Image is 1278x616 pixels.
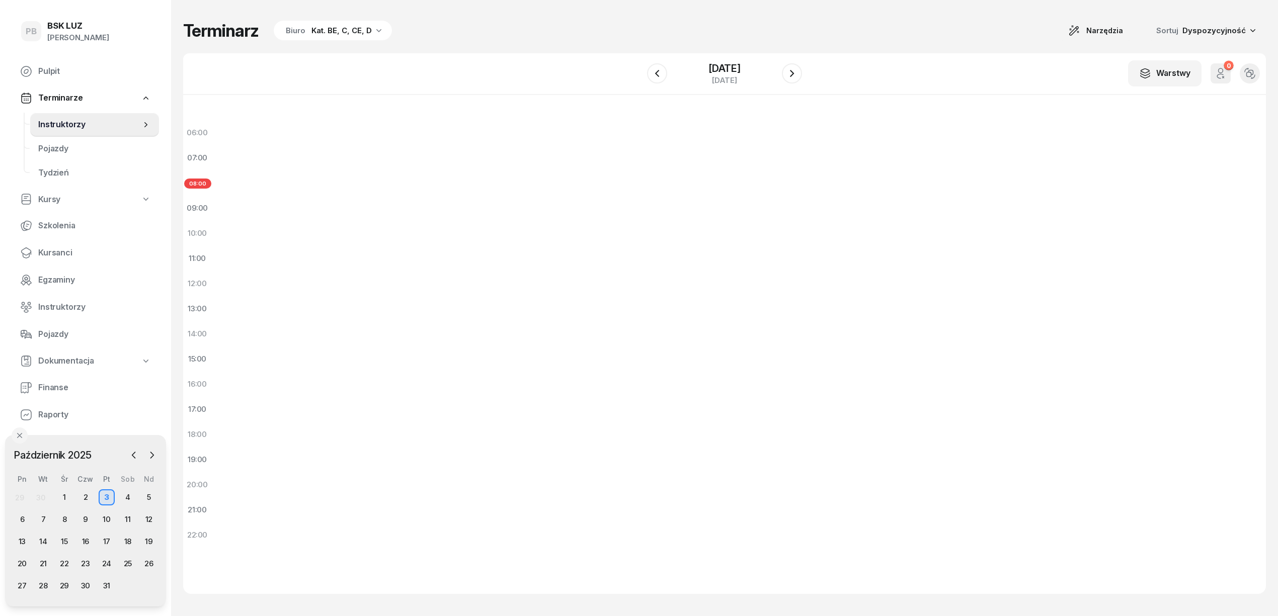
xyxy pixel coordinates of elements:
[183,372,211,397] div: 16:00
[14,534,30,550] div: 13
[12,59,159,83] a: Pulpit
[183,522,211,548] div: 22:00
[120,511,136,527] div: 11
[38,328,151,341] span: Pojazdy
[183,120,211,145] div: 06:00
[183,196,211,221] div: 09:00
[1182,26,1246,35] span: Dyspozycyjność
[141,534,157,550] div: 19
[99,556,115,572] div: 24
[77,489,94,505] div: 2
[120,556,136,572] div: 25
[38,274,151,287] span: Egzaminy
[1211,63,1231,83] button: 0
[138,475,159,483] div: Nd
[38,142,151,155] span: Pojazdy
[99,489,115,505] div: 3
[14,511,30,527] div: 6
[77,556,94,572] div: 23
[56,489,72,505] div: 1
[38,166,151,180] span: Tydzień
[30,113,159,137] a: Instruktorzy
[38,118,141,131] span: Instruktorzy
[1059,21,1132,41] button: Narzędzia
[120,534,136,550] div: 18
[77,534,94,550] div: 16
[183,271,211,296] div: 12:00
[12,268,159,292] a: Egzaminy
[12,322,159,346] a: Pojazdy
[12,430,159,454] a: Ustawienia
[183,246,211,271] div: 11:00
[47,22,109,30] div: BSK LUZ
[15,493,24,502] div: 29
[26,27,37,36] span: PB
[311,25,372,37] div: Kat. BE, C, CE, D
[183,497,211,522] div: 21:00
[12,214,159,238] a: Szkolenia
[38,355,94,368] span: Dokumentacja
[183,422,211,447] div: 18:00
[38,219,151,232] span: Szkolenia
[183,296,211,321] div: 13:00
[1086,25,1123,37] span: Narzędzia
[77,578,94,594] div: 30
[708,76,741,84] div: [DATE]
[12,376,159,400] a: Finanse
[38,92,83,105] span: Terminarze
[56,556,72,572] div: 22
[10,447,95,463] span: Październik 2025
[12,188,159,211] a: Kursy
[38,246,151,259] span: Kursanci
[56,534,72,550] div: 15
[38,193,60,206] span: Kursy
[33,475,54,483] div: Wt
[96,475,117,483] div: Pt
[38,408,151,421] span: Raporty
[38,65,151,78] span: Pulpit
[1128,60,1202,86] button: Warstwy
[35,534,51,550] div: 14
[12,475,33,483] div: Pn
[183,346,211,372] div: 15:00
[708,63,741,73] div: [DATE]
[1144,20,1266,41] button: Sortuj Dyspozycyjność
[56,511,72,527] div: 8
[271,21,392,41] button: BiuroKat. BE, C, CE, D
[1139,67,1190,80] div: Warstwy
[30,161,159,185] a: Tydzień
[183,321,211,346] div: 14:00
[120,489,136,505] div: 4
[117,475,138,483] div: Sob
[183,145,211,170] div: 07:00
[35,511,51,527] div: 7
[12,403,159,427] a: Raporty
[14,556,30,572] div: 20
[183,170,211,196] div: 08:00
[12,295,159,319] a: Instruktorzy
[141,489,157,505] div: 5
[30,137,159,161] a: Pojazdy
[54,475,75,483] div: Śr
[14,578,30,594] div: 27
[12,241,159,265] a: Kursanci
[183,472,211,497] div: 20:00
[184,179,211,189] span: 08:00
[38,381,151,394] span: Finanse
[183,447,211,472] div: 19:00
[77,511,94,527] div: 9
[99,578,115,594] div: 31
[38,301,151,314] span: Instruktorzy
[47,31,109,44] div: [PERSON_NAME]
[12,349,159,373] a: Dokumentacja
[183,22,259,40] h1: Terminarz
[183,221,211,246] div: 10:00
[1156,24,1180,37] span: Sortuj
[183,397,211,422] div: 17:00
[99,511,115,527] div: 10
[141,511,157,527] div: 12
[36,493,45,502] div: 30
[12,86,159,110] a: Terminarze
[141,556,157,572] div: 26
[75,475,96,483] div: Czw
